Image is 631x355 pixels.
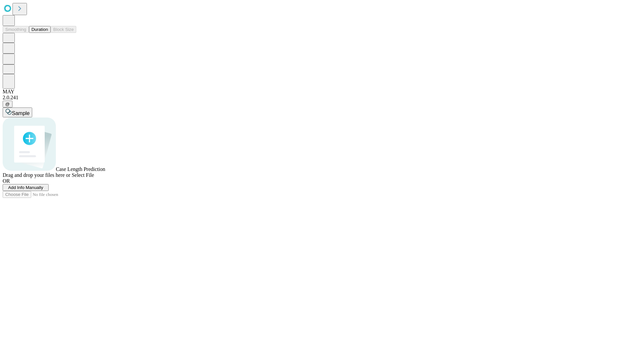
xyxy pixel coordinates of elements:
[12,110,30,116] span: Sample
[5,102,10,106] span: @
[29,26,51,33] button: Duration
[56,166,105,172] span: Case Length Prediction
[3,107,32,117] button: Sample
[3,101,12,107] button: @
[3,184,49,191] button: Add Info Manually
[8,185,43,190] span: Add Info Manually
[3,95,628,101] div: 2.0.241
[51,26,76,33] button: Block Size
[3,89,628,95] div: MAY
[3,178,10,184] span: OR
[72,172,94,178] span: Select File
[3,26,29,33] button: Smoothing
[3,172,70,178] span: Drag and drop your files here or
